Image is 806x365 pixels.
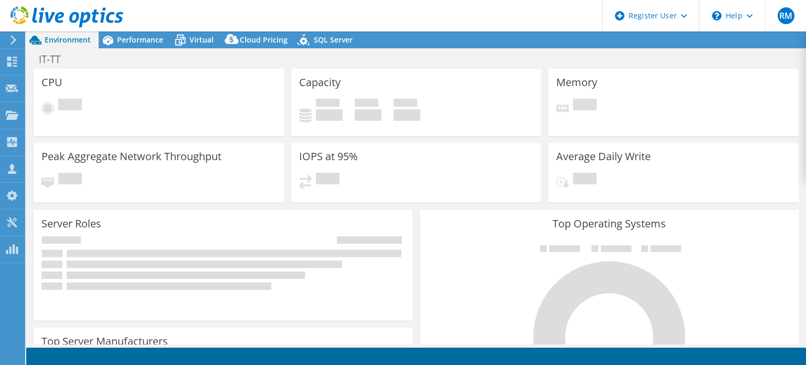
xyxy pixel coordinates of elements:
[573,99,597,113] span: Pending
[778,7,794,24] span: RM
[240,35,288,45] span: Cloud Pricing
[556,151,651,162] h3: Average Daily Write
[45,35,91,45] span: Environment
[428,218,791,230] h3: Top Operating Systems
[41,336,168,347] h3: Top Server Manufacturers
[58,173,82,187] span: Pending
[712,11,722,20] svg: \n
[355,109,381,121] h4: 0 GiB
[316,173,340,187] span: Pending
[299,77,341,88] h3: Capacity
[41,218,101,230] h3: Server Roles
[41,77,62,88] h3: CPU
[58,99,82,113] span: Pending
[316,109,343,121] h4: 0 GiB
[573,173,597,187] span: Pending
[556,77,597,88] h3: Memory
[314,35,353,45] span: SQL Server
[394,99,417,109] span: Total
[41,151,221,162] h3: Peak Aggregate Network Throughput
[189,35,214,45] span: Virtual
[34,54,77,65] h1: IT-TT
[316,99,340,109] span: Used
[355,99,378,109] span: Free
[299,151,358,162] h3: IOPS at 95%
[394,109,420,121] h4: 0 GiB
[117,35,163,45] span: Performance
